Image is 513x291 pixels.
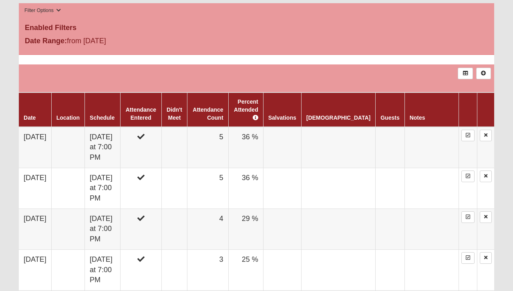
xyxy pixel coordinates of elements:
a: Enter Attendance [461,130,475,141]
h4: Enabled Filters [25,24,488,32]
td: [DATE] at 7:00 PM [85,127,121,168]
a: Delete [480,211,492,223]
a: Enter Attendance [461,211,475,223]
td: 36 % [228,127,263,168]
td: 3 [187,249,228,290]
td: [DATE] at 7:00 PM [85,168,121,209]
td: 5 [187,168,228,209]
a: Date [24,114,36,121]
label: Date Range: [25,36,67,46]
a: Delete [480,171,492,182]
a: Schedule [90,114,115,121]
td: [DATE] [19,127,51,168]
td: [DATE] at 7:00 PM [85,249,121,290]
a: Percent Attended [234,98,258,121]
a: Export to Excel [458,68,473,79]
td: [DATE] [19,209,51,249]
div: from [DATE] [19,36,177,48]
a: Enter Attendance [461,171,475,182]
th: [DEMOGRAPHIC_DATA] [301,92,375,127]
td: [DATE] [19,249,51,290]
a: Location [56,114,80,121]
th: Guests [376,92,404,127]
td: 29 % [228,209,263,249]
td: 5 [187,127,228,168]
a: Enter Attendance [461,252,475,264]
a: Didn't Meet [167,106,182,121]
a: Delete [480,252,492,264]
a: Delete [480,130,492,141]
th: Salvations [263,92,301,127]
a: Alt+N [476,68,491,79]
td: 25 % [228,249,263,290]
td: [DATE] at 7:00 PM [85,209,121,249]
a: Notes [410,114,425,121]
td: 4 [187,209,228,249]
a: Attendance Entered [126,106,156,121]
td: [DATE] [19,168,51,209]
td: 36 % [228,168,263,209]
button: Filter Options [22,6,63,15]
a: Attendance Count [193,106,223,121]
